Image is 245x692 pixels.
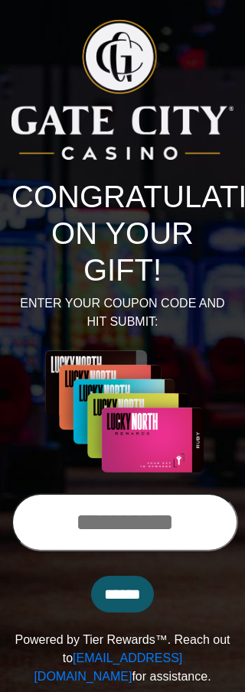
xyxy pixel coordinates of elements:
img: Logo [11,20,234,160]
img: Center Image [11,349,234,474]
a: [EMAIL_ADDRESS][DOMAIN_NAME] [34,651,182,683]
span: Powered by Tier Rewards™. Reach out to for assistance. [15,633,230,683]
h1: CONGRATULATIONS ON YOUR GIFT! [11,178,234,288]
p: ENTER YOUR COUPON CODE AND HIT SUBMIT: [11,294,234,331]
